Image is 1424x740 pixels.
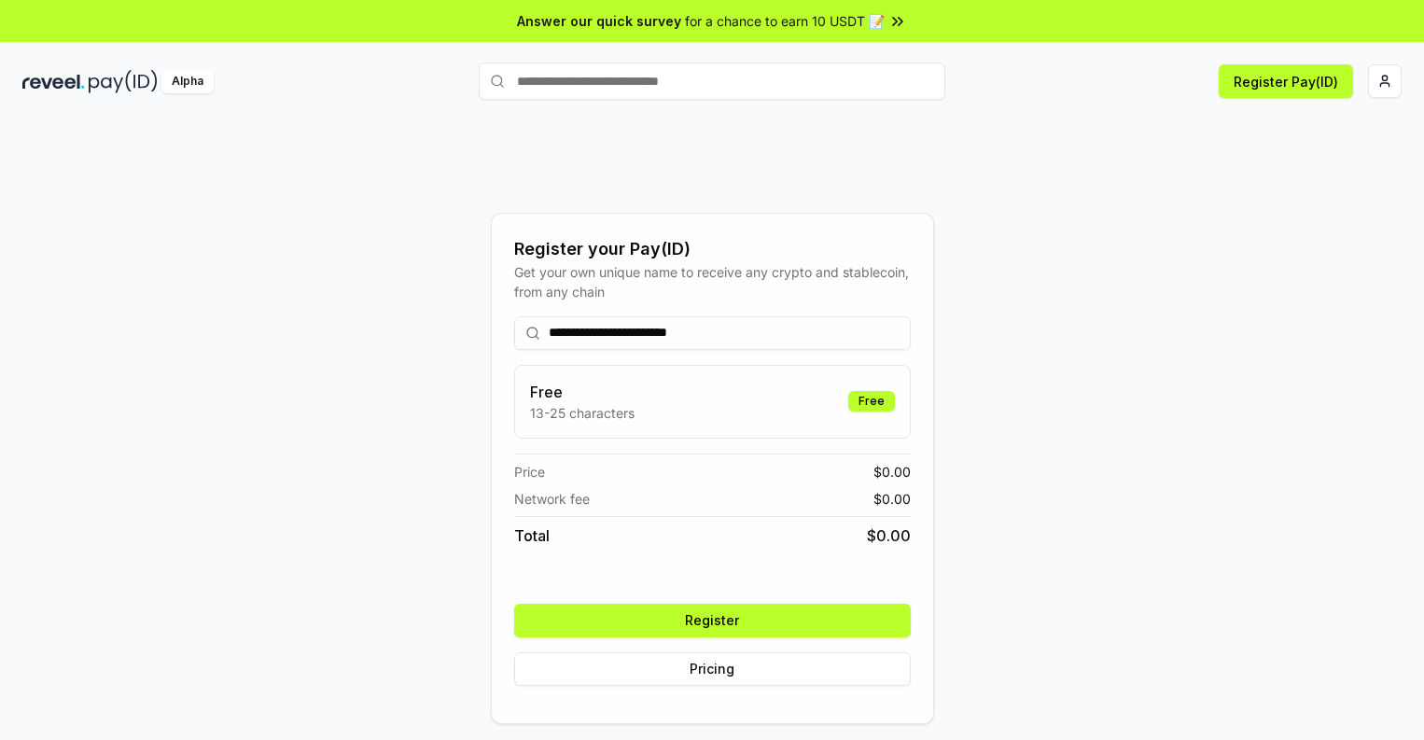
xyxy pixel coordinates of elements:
[514,462,545,482] span: Price
[514,489,590,509] span: Network fee
[873,462,911,482] span: $ 0.00
[514,262,911,301] div: Get your own unique name to receive any crypto and stablecoin, from any chain
[848,391,895,412] div: Free
[514,236,911,262] div: Register your Pay(ID)
[161,70,214,93] div: Alpha
[1219,64,1353,98] button: Register Pay(ID)
[89,70,158,93] img: pay_id
[514,524,550,547] span: Total
[685,11,885,31] span: for a chance to earn 10 USDT 📝
[867,524,911,547] span: $ 0.00
[514,604,911,637] button: Register
[517,11,681,31] span: Answer our quick survey
[530,381,635,403] h3: Free
[514,652,911,686] button: Pricing
[22,70,85,93] img: reveel_dark
[530,403,635,423] p: 13-25 characters
[873,489,911,509] span: $ 0.00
